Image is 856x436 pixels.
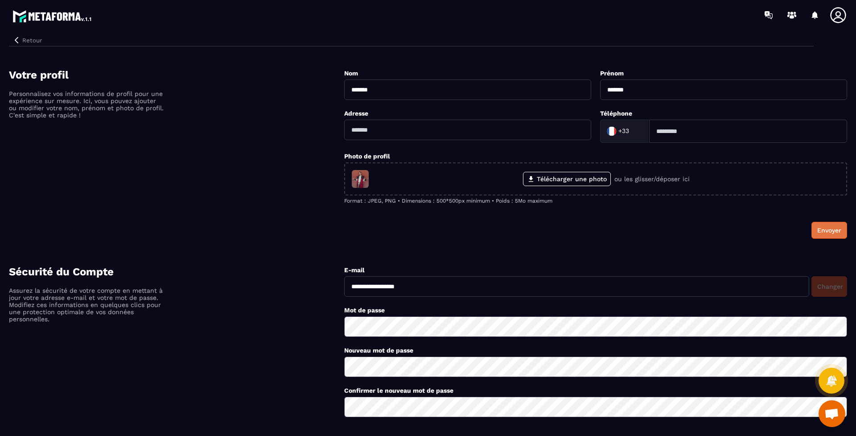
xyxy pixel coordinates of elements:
label: Télécharger une photo [523,172,611,186]
p: Assurez la sécurité de votre compte en mettant à jour votre adresse e-mail et votre mot de passe.... [9,287,165,323]
label: Nom [344,70,358,77]
img: Country Flag [603,122,621,140]
label: Mot de passe [344,307,385,314]
p: Personnalisez vos informations de profil pour une expérience sur mesure. Ici, vous pouvez ajouter... [9,90,165,119]
p: Format : JPEG, PNG • Dimensions : 500*500px minimum • Poids : 5Mo maximum [344,198,847,204]
h4: Sécurité du Compte [9,266,344,278]
h4: Votre profil [9,69,344,81]
span: +33 [618,127,629,136]
div: Search for option [600,120,649,143]
label: Prénom [600,70,624,77]
img: logo [12,8,93,24]
label: Confirmer le nouveau mot de passe [344,387,453,394]
label: Photo de profil [344,153,390,160]
label: Téléphone [600,110,632,117]
button: Envoyer [811,222,847,239]
label: E-mail [344,266,365,274]
label: Nouveau mot de passe [344,347,413,354]
label: Adresse [344,110,368,117]
p: ou les glisser/déposer ici [614,175,690,183]
input: Search for option [631,125,640,138]
button: Retour [9,34,45,46]
a: Ouvrir le chat [819,400,845,427]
